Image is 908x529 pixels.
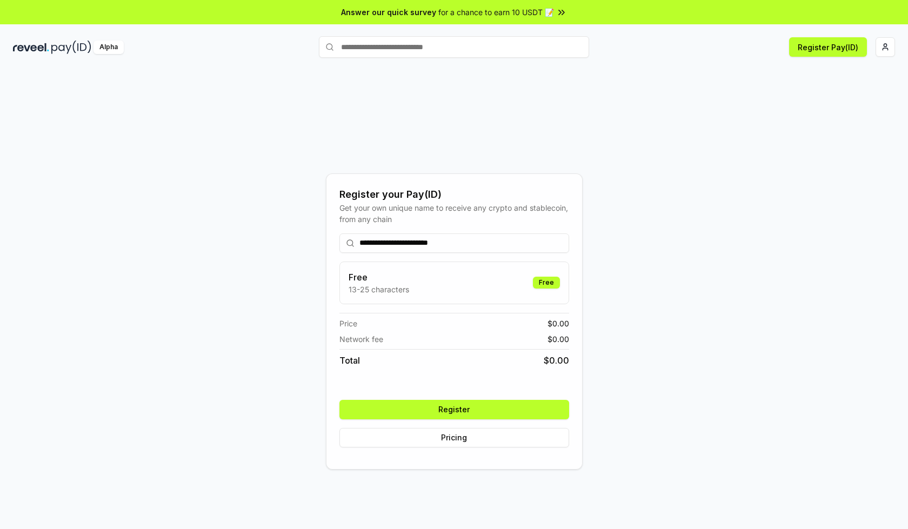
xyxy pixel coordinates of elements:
button: Pricing [339,428,569,447]
img: reveel_dark [13,41,49,54]
div: Register your Pay(ID) [339,187,569,202]
button: Register Pay(ID) [789,37,867,57]
p: 13-25 characters [349,284,409,295]
span: Network fee [339,333,383,345]
div: Alpha [94,41,124,54]
div: Free [533,277,560,289]
button: Register [339,400,569,419]
span: Price [339,318,357,329]
img: pay_id [51,41,91,54]
h3: Free [349,271,409,284]
span: Answer our quick survey [341,6,436,18]
span: Total [339,354,360,367]
span: $ 0.00 [544,354,569,367]
span: $ 0.00 [548,333,569,345]
span: $ 0.00 [548,318,569,329]
span: for a chance to earn 10 USDT 📝 [438,6,554,18]
div: Get your own unique name to receive any crypto and stablecoin, from any chain [339,202,569,225]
